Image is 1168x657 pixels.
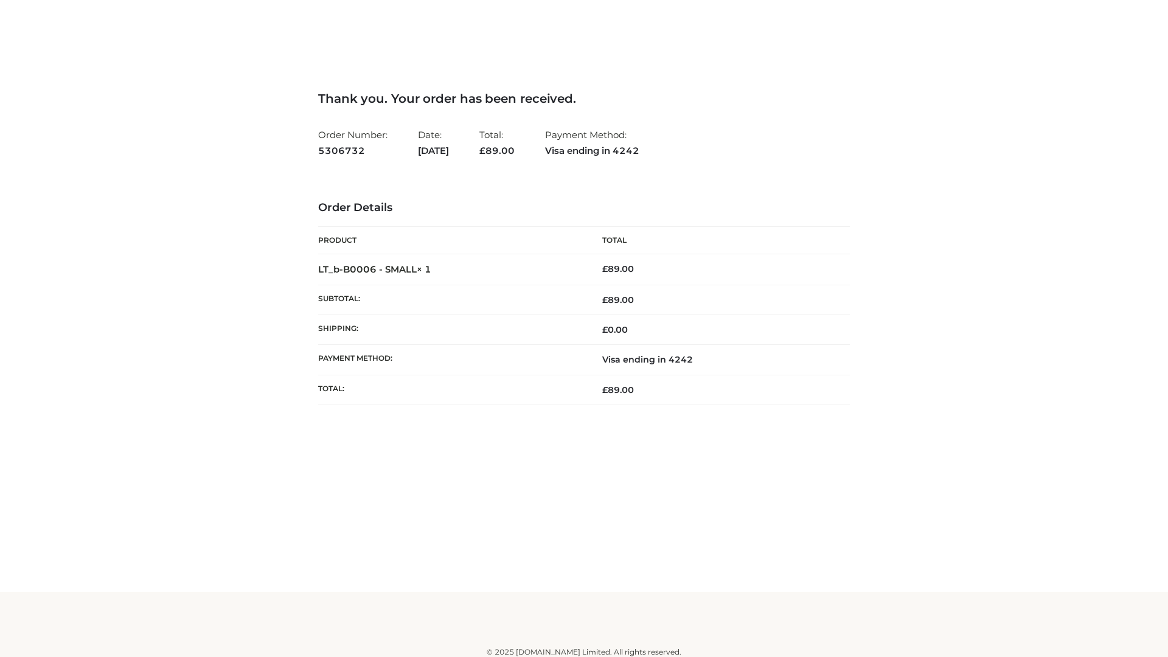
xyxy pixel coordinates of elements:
span: 89.00 [602,294,634,305]
th: Product [318,227,584,254]
span: £ [602,294,608,305]
li: Order Number: [318,124,388,161]
td: Visa ending in 4242 [584,345,850,375]
bdi: 0.00 [602,324,628,335]
strong: 5306732 [318,143,388,159]
strong: LT_b-B0006 - SMALL [318,263,431,275]
th: Subtotal: [318,285,584,315]
h3: Thank you. Your order has been received. [318,91,850,106]
bdi: 89.00 [602,263,634,274]
th: Total [584,227,850,254]
li: Payment Method: [545,124,639,161]
li: Total: [479,124,515,161]
strong: × 1 [417,263,431,275]
strong: Visa ending in 4242 [545,143,639,159]
li: Date: [418,124,449,161]
h3: Order Details [318,201,850,215]
span: 89.00 [602,384,634,395]
span: £ [479,145,485,156]
span: 89.00 [479,145,515,156]
strong: [DATE] [418,143,449,159]
th: Total: [318,375,584,405]
th: Payment method: [318,345,584,375]
span: £ [602,324,608,335]
span: £ [602,263,608,274]
span: £ [602,384,608,395]
th: Shipping: [318,315,584,345]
